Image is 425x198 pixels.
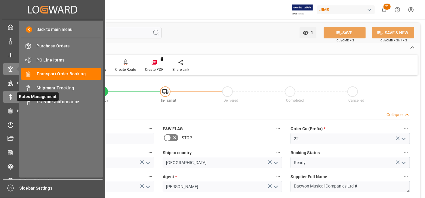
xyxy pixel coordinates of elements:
[274,172,282,180] button: Agent *
[349,98,365,103] span: Cancelled
[372,27,414,38] button: SAVE & NEW
[146,172,154,180] button: Shipment type *
[37,43,101,49] span: Purchase Orders
[380,38,407,43] span: Ctrl/CMD + Shift + S
[21,68,101,80] a: Transport Order Booking
[3,119,102,130] a: Timeslot Management V2
[3,133,102,145] a: Document Management
[37,99,101,105] span: TO Non Conformance
[399,134,408,143] button: open menu
[324,27,366,38] button: SAVE
[143,158,152,167] button: open menu
[286,98,304,103] span: Completed
[115,67,136,72] div: Create Route
[161,98,176,103] span: In-Transit
[163,174,177,180] span: Agent
[271,182,280,191] button: open menu
[3,35,102,47] a: Data Management
[32,26,73,33] span: Back to main menu
[146,124,154,132] button: JAM Reference Number
[20,185,103,191] span: Sidebar Settings
[37,57,101,63] span: PO Line Items
[163,150,192,156] span: Ship to country
[402,148,410,156] button: Booking Status
[291,181,410,192] textarea: Daewon Musical Companies Ltd #
[3,175,102,186] a: Sailing Schedules
[172,67,189,72] div: Share Link
[300,27,316,38] button: open menu
[377,3,391,16] button: show 21 new notifications
[21,54,101,66] a: PO Line Items
[387,112,402,118] div: Collapse
[274,148,282,156] button: Ship to country
[291,126,325,132] span: Order Co (Prefix)
[37,71,101,77] span: Transport Order Booking
[399,158,408,167] button: open menu
[291,150,320,156] span: Booking Status
[3,147,102,158] a: CO2 Calculator
[337,38,354,43] span: Ctrl/CMD + S
[309,30,313,35] span: 1
[223,98,238,103] span: Delivered
[402,124,410,132] button: Order Co (Prefix) *
[271,158,280,167] button: open menu
[391,3,404,16] button: Help Center
[143,182,152,191] button: open menu
[274,124,282,132] button: F&W FLAG
[402,172,410,180] button: Supplier Full Name
[163,126,183,132] span: F&W FLAG
[21,96,101,108] a: TO Non Conformance
[182,135,192,141] span: STOP
[3,161,102,172] a: Tracking Shipment
[21,82,101,94] a: Shipment Tracking
[383,4,391,10] span: 21
[37,85,101,91] span: Shipment Tracking
[292,4,313,15] img: Exertis%20JAM%20-%20Email%20Logo.jpg_1722504956.jpg
[146,148,154,156] button: Country of Origin (Suffix) *
[317,4,377,15] button: JIMS
[3,49,102,61] a: My Reports
[3,21,102,33] a: My Cockpit
[21,40,101,52] a: Purchase Orders
[291,174,327,180] span: Supplier Full Name
[19,178,102,184] span: Sailing Schedules
[317,5,375,14] div: JIMS
[17,92,59,101] span: Rates Management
